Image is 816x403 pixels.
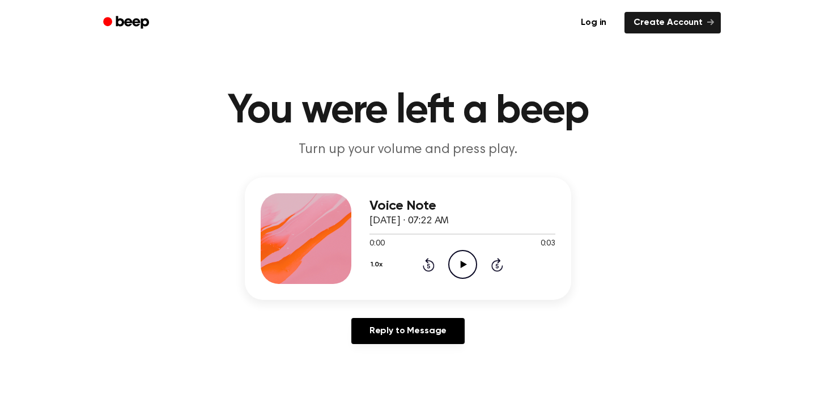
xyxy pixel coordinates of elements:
[190,141,626,159] p: Turn up your volume and press play.
[624,12,721,33] a: Create Account
[569,10,618,36] a: Log in
[369,198,555,214] h3: Voice Note
[118,91,698,131] h1: You were left a beep
[369,238,384,250] span: 0:00
[541,238,555,250] span: 0:03
[369,216,449,226] span: [DATE] · 07:22 AM
[369,255,386,274] button: 1.0x
[95,12,159,34] a: Beep
[351,318,465,344] a: Reply to Message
